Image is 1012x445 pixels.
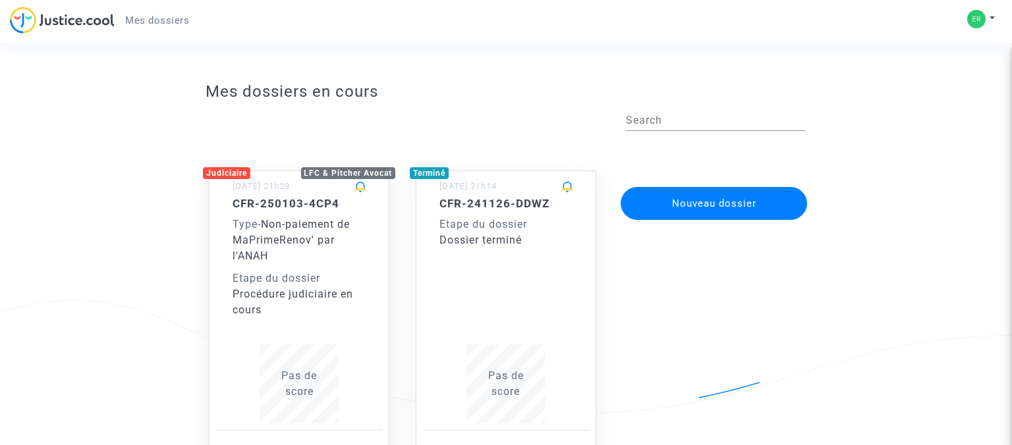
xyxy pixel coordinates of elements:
a: Nouveau dossier [619,178,809,191]
img: c41eaea44ade5647e19e7b054e5e647c [967,10,986,28]
div: Procédure judiciaire en cours [233,286,366,318]
span: - [233,218,261,230]
h5: CFR-241126-DDWZ [439,197,573,210]
div: Terminé [410,167,449,179]
div: Etape du dossier [233,271,366,286]
small: [DATE] 21h29 [233,181,290,191]
div: LFC & Pitcher Avocat [301,167,396,179]
button: Nouveau dossier [621,187,808,220]
h3: Mes dossiers en cours [206,82,806,101]
div: Etape du dossier [439,217,573,232]
a: Mes dossiers [115,11,200,30]
span: Mes dossiers [125,14,189,26]
span: Type [233,218,258,230]
span: Pas de score [488,369,524,398]
div: Dossier terminé [439,232,573,248]
img: jc-logo.svg [10,7,115,34]
span: Non-paiement de MaPrimeRenov' par l'ANAH [233,218,350,262]
small: [DATE] 21h14 [439,181,497,191]
span: Pas de score [281,369,317,398]
div: Judiciaire [203,167,250,179]
h5: CFR-250103-4CP4 [233,197,366,210]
